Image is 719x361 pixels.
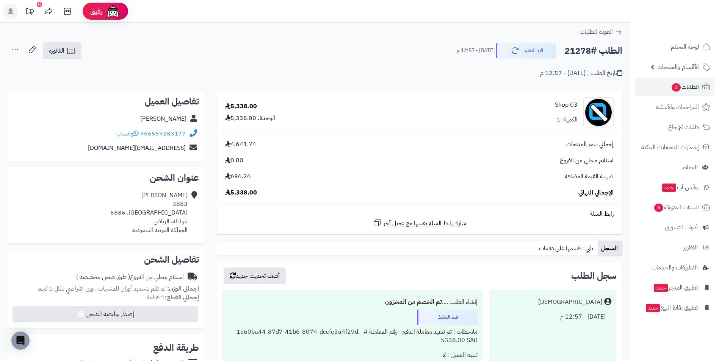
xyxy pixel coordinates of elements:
small: 1 قطعة [147,293,199,302]
span: تطبيق نقاط البيع [645,302,698,313]
span: المراجعات والأسئلة [656,102,699,112]
span: 6 [654,204,663,212]
span: ( طرق شحن مخصصة ) [76,272,130,282]
a: وآتس آبجديد [635,178,714,196]
span: العملاء [683,162,698,173]
span: أدوات التسويق [665,222,698,233]
a: واتساب [116,129,139,138]
a: التقارير [635,238,714,257]
b: تم الخصم من المخزون [385,297,442,307]
h2: الطلب #21278 [564,43,622,59]
a: 966559283177 [140,129,186,138]
a: شارك رابط السلة نفسها مع عميل آخر [373,218,466,228]
span: جديد [646,304,660,312]
span: التطبيقات والخدمات [652,262,698,273]
span: 696.26 [225,172,251,181]
span: 5,338.00 [225,188,257,197]
span: الإجمالي النهائي [578,188,614,197]
span: تطبيق المتجر [653,282,698,293]
span: رفيق [90,7,102,16]
a: العودة للطلبات [580,27,622,36]
span: 1 [672,83,681,92]
a: الفاتورة [43,42,81,59]
div: [DEMOGRAPHIC_DATA] [538,298,602,307]
img: logo-2.png [667,19,712,34]
span: لم تقم بتحديد أوزان للمنتجات ، وزن افتراضي للكل 1 كجم [38,284,166,293]
div: قيد التنفيذ [417,310,478,325]
a: إشعارات التحويلات البنكية [635,138,714,156]
span: ضريبة القيمة المضافة [565,172,614,181]
span: العودة للطلبات [580,27,613,36]
div: 10 [37,2,42,7]
a: تطبيق نقاط البيعجديد [635,299,714,317]
h2: عنوان الشحن [14,173,199,182]
span: جديد [662,184,676,192]
div: Open Intercom Messenger [11,331,30,350]
span: لوحة التحكم [671,42,699,52]
div: تاريخ الطلب : [DATE] - 12:57 م [540,69,622,78]
span: إشعارات التحويلات البنكية [641,142,699,152]
strong: إجمالي القطع: [165,293,199,302]
span: السلات المتروكة [653,202,699,213]
span: وآتس آب [661,182,698,193]
span: 4,641.74 [225,140,256,149]
h2: تفاصيل العميل [14,97,199,106]
a: 03 Shop [555,101,578,109]
div: استلام محلي من الفروع [76,273,184,282]
button: أضف تحديث جديد [224,268,286,284]
div: ملاحظات : تم تنفيذ معاملة الدفع - رقم المعاملة #1d60ba44-87d7-41b6-8074-dccfe3a4f29d. - 5338.00 SAR [227,325,478,348]
a: طلبات الإرجاع [635,118,714,136]
h2: تفاصيل الشحن [14,255,199,264]
a: العملاء [635,158,714,176]
span: التقارير [683,242,698,253]
span: طلبات الإرجاع [668,122,699,132]
div: 5,338.00 [225,102,257,111]
div: [PERSON_NAME] 3883 [GEOGRAPHIC_DATA]، 6886 غرناطه، الرياض المملكة العربية السعودية [110,191,188,234]
img: ai-face.png [105,4,121,19]
h2: طريقة الدفع [153,343,199,352]
button: قيد التنفيذ [496,43,556,59]
span: الفاتورة [49,46,64,55]
span: الأقسام والمنتجات [657,62,699,72]
div: الكمية: 1 [557,115,578,124]
a: [PERSON_NAME] [140,114,186,123]
span: إجمالي سعر المنتجات [566,140,614,149]
span: استلام محلي من الفروع [560,156,614,165]
small: [DATE] - 12:57 م [457,47,495,54]
span: شارك رابط السلة نفسها مع عميل آخر [384,219,466,228]
a: لوحة التحكم [635,38,714,56]
div: [DATE] - 12:57 م [495,310,611,324]
a: أدوات التسويق [635,218,714,237]
strong: إجمالي الوزن: [167,284,199,293]
a: التطبيقات والخدمات [635,258,714,277]
a: [EMAIL_ADDRESS][DOMAIN_NAME] [88,143,186,152]
a: السلات المتروكة6 [635,198,714,216]
h3: سجل الطلب [571,271,616,280]
a: الطلبات1 [635,78,714,96]
div: الوحدة: 5,338.00 [225,114,275,123]
button: إصدار بوليصة الشحن [13,306,198,322]
span: 0.00 [225,156,243,165]
a: تحديثات المنصة [20,4,39,21]
a: المراجعات والأسئلة [635,98,714,116]
span: الطلبات [671,82,699,92]
a: السجل [598,241,622,256]
a: تابي : قسمها على دفعات [536,241,598,256]
span: جديد [654,284,668,292]
div: رابط السلة [219,210,619,218]
a: تطبيق المتجرجديد [635,279,714,297]
img: no_image-90x90.png [584,97,613,128]
div: إنشاء الطلب .... [227,295,478,310]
